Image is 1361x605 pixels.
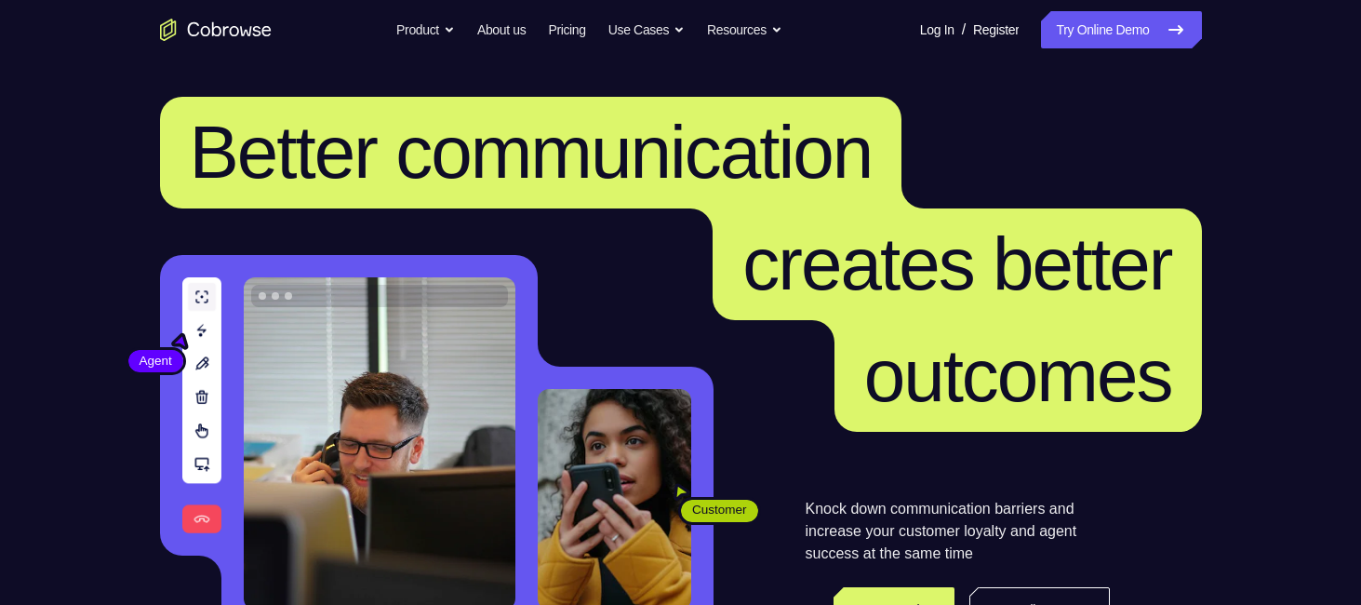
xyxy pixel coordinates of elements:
[864,334,1172,417] span: outcomes
[920,11,954,48] a: Log In
[608,11,685,48] button: Use Cases
[973,11,1019,48] a: Register
[962,19,966,41] span: /
[160,19,272,41] a: Go to the home page
[190,111,873,194] span: Better communication
[548,11,585,48] a: Pricing
[707,11,782,48] button: Resources
[806,498,1110,565] p: Knock down communication barriers and increase your customer loyalty and agent success at the sam...
[396,11,455,48] button: Product
[742,222,1171,305] span: creates better
[477,11,526,48] a: About us
[1041,11,1201,48] a: Try Online Demo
